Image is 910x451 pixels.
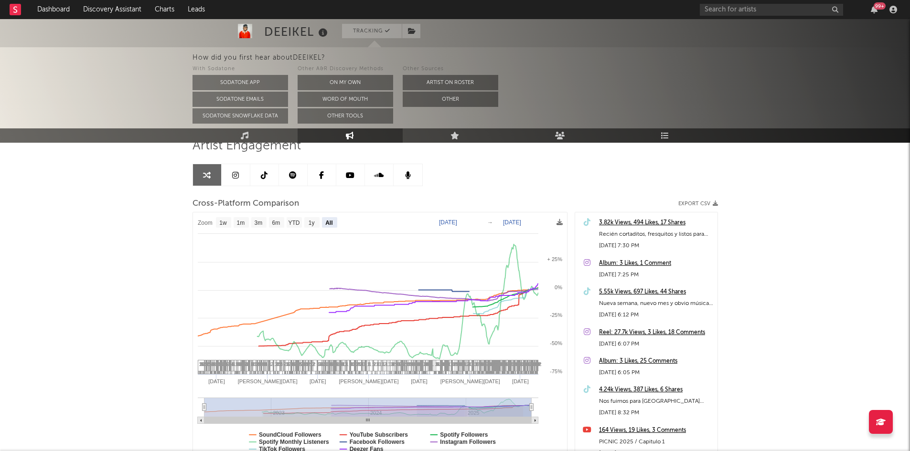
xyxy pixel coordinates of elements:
[414,361,417,367] span: 4
[599,286,713,298] a: 5.55k Views, 697 Likes, 44 Shares
[467,361,470,367] span: 2
[431,361,434,367] span: 1
[508,361,511,367] span: 4
[418,361,420,367] span: 4
[193,108,288,124] button: Sodatone Snowflake Data
[550,340,562,346] text: -50%
[384,361,387,367] span: 2
[298,92,393,107] button: Word Of Mouth
[678,201,718,207] button: Export CSV
[349,439,405,445] text: Facebook Followers
[550,312,562,318] text: -25%
[700,4,843,16] input: Search for artists
[321,361,323,367] span: 4
[419,361,422,367] span: 4
[193,63,288,75] div: With Sodatone
[381,361,384,367] span: 1
[324,361,327,367] span: 4
[406,361,409,367] span: 2
[440,431,488,438] text: Spotify Followers
[339,378,398,384] text: [PERSON_NAME][DATE]
[599,367,713,378] div: [DATE] 6:05 PM
[440,378,500,384] text: [PERSON_NAME][DATE]
[482,361,485,367] span: 4
[243,361,246,367] span: 1
[238,361,241,367] span: 4
[439,361,442,367] span: 2
[435,361,438,367] span: 2
[555,284,562,290] text: 0%
[599,338,713,350] div: [DATE] 6:07 PM
[402,361,405,367] span: 4
[352,361,355,367] span: 4
[251,361,254,367] span: 1
[427,361,430,367] span: 4
[440,439,496,445] text: Instagram Followers
[599,407,713,419] div: [DATE] 8:32 PM
[599,269,713,281] div: [DATE] 7:25 PM
[599,309,713,321] div: [DATE] 6:12 PM
[272,220,280,226] text: 6m
[287,361,289,367] span: 4
[403,92,498,107] button: Other
[353,361,359,367] span: 10
[231,361,234,367] span: 4
[344,361,347,367] span: 1
[871,6,878,13] button: 99+
[271,361,274,367] span: 2
[342,24,402,38] button: Tracking
[254,220,262,226] text: 3m
[403,75,498,90] button: Artist on Roster
[599,298,713,309] div: Nueva semana, nuevo mes y obvio música nueva en camino 🧡 Salimos este próximo [DATE] con Hey Gyal...
[397,361,400,367] span: 4
[443,361,446,367] span: 4
[417,361,419,367] span: 4
[599,327,713,338] a: Reel: 27.7k Views, 3 Likes, 18 Comments
[298,108,393,124] button: Other Tools
[292,361,295,367] span: 4
[312,361,315,367] span: 1
[599,356,713,367] a: Album: 3 Likes, 25 Comments
[416,361,418,367] span: 4
[395,361,398,367] span: 1
[599,384,713,396] a: 4.24k Views, 387 Likes, 6 Shares
[367,361,370,367] span: 1
[599,425,713,436] a: 164 Views, 19 Likes, 3 Comments
[417,361,420,367] span: 4
[503,219,521,226] text: [DATE]
[547,256,562,262] text: + 25%
[259,431,321,438] text: SoundCloud Followers
[550,368,562,374] text: -75%
[599,217,713,229] div: 3.82k Views, 494 Likes, 17 Shares
[487,219,493,226] text: →
[298,75,393,90] button: On My Own
[331,361,333,367] span: 4
[452,361,455,367] span: 1
[288,220,300,226] text: YTD
[421,361,424,367] span: 4
[349,431,408,438] text: YouTube Subscribers
[265,361,268,367] span: 4
[599,258,713,269] a: Album: 3 Likes, 1 Comment
[193,198,299,210] span: Cross-Platform Comparison
[489,361,492,367] span: 4
[599,396,713,407] div: Nos fuimos para [GEOGRAPHIC_DATA][PERSON_NAME] a hacer musiquita nueva, como escuchan esta? 👀🧡 #f...
[450,361,453,367] span: 1
[213,361,215,367] span: 4
[208,378,225,384] text: [DATE]
[193,140,301,152] span: Artist Engagement
[264,24,330,40] div: DEEIKEL
[237,378,297,384] text: [PERSON_NAME][DATE]
[599,229,713,240] div: Recién cortaditos, fresquitos y listos para esperar Hey Gyal [DATE] 💈💇🏽‍♂️ ¿Ya estan ready? 🧡 #fy...
[411,378,428,384] text: [DATE]
[325,220,332,226] text: All
[298,63,393,75] div: Other A&R Discovery Methods
[193,75,288,90] button: Sodatone App
[874,2,886,10] div: 99 +
[262,361,265,367] span: 4
[599,240,713,252] div: [DATE] 7:30 PM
